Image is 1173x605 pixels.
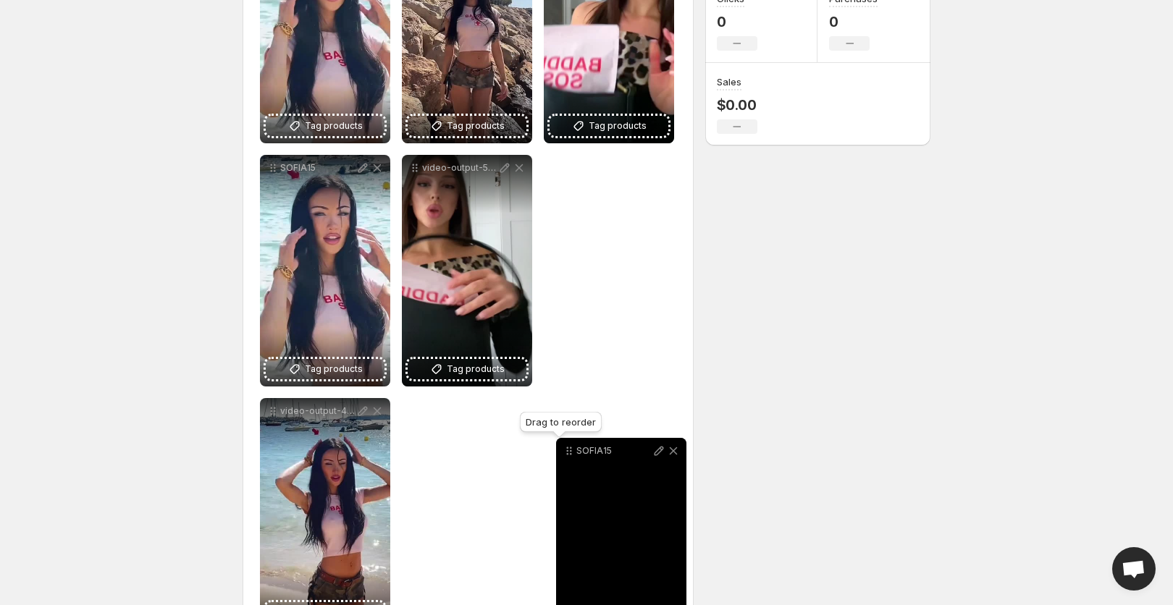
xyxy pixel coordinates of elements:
[829,13,878,30] p: 0
[576,445,652,457] p: SOFIA15
[717,13,757,30] p: 0
[1112,547,1156,591] div: Open chat
[717,96,757,114] p: $0.00
[408,359,526,379] button: Tag products
[408,116,526,136] button: Tag products
[422,162,497,174] p: video-output-5F52DAFD-23AC-464E-84E1-978465370251-1
[305,362,363,376] span: Tag products
[260,155,390,386] div: SOFIA15Tag products
[266,359,384,379] button: Tag products
[280,405,356,417] p: video-output-43AFEE92-B195-4F46-9E91-A3231A49E932-1
[717,75,741,89] h3: Sales
[589,119,647,133] span: Tag products
[447,362,505,376] span: Tag products
[266,116,384,136] button: Tag products
[305,119,363,133] span: Tag products
[550,116,668,136] button: Tag products
[447,119,505,133] span: Tag products
[280,162,356,174] p: SOFIA15
[402,155,532,386] div: video-output-5F52DAFD-23AC-464E-84E1-978465370251-1Tag products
